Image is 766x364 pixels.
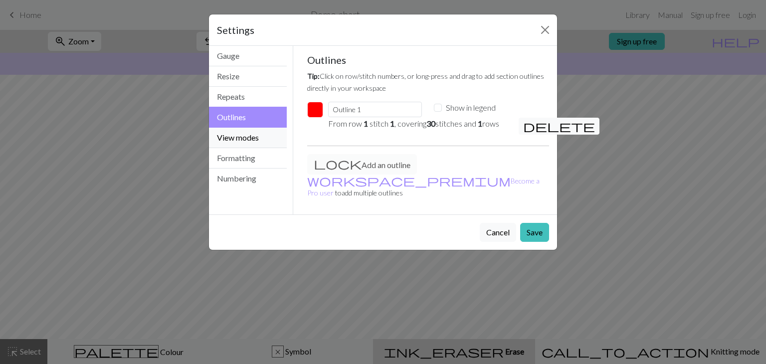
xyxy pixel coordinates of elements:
button: Resize [209,66,287,87]
button: Numbering [209,169,287,188]
em: 30 [426,119,435,128]
button: Gauge [209,46,287,66]
button: Formatting [209,148,287,169]
label: Show in legend [446,102,496,114]
button: Close [537,22,553,38]
em: 1 [478,119,482,128]
button: Repeats [209,87,287,107]
a: Become a Pro user [307,177,540,197]
h5: Outlines [307,54,550,66]
em: 1 [390,119,394,128]
small: Click on row/stitch numbers, or long-press and drag to add section outlines directly in your work... [307,72,544,92]
i: Remove outline [523,120,595,132]
button: Remove outline [519,118,599,135]
em: Tip: [307,72,320,80]
span: workspace_premium [307,174,511,187]
em: 1 [364,119,368,128]
button: Save [520,223,549,242]
small: to add multiple outlines [307,177,540,197]
button: Cancel [480,223,516,242]
input: Show in legend [434,104,442,112]
span: delete [523,119,595,133]
button: Outlines [209,107,287,128]
button: View modes [209,128,287,148]
h5: Settings [217,22,254,37]
p: From row stitch , covering stitches and rows [328,118,507,130]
